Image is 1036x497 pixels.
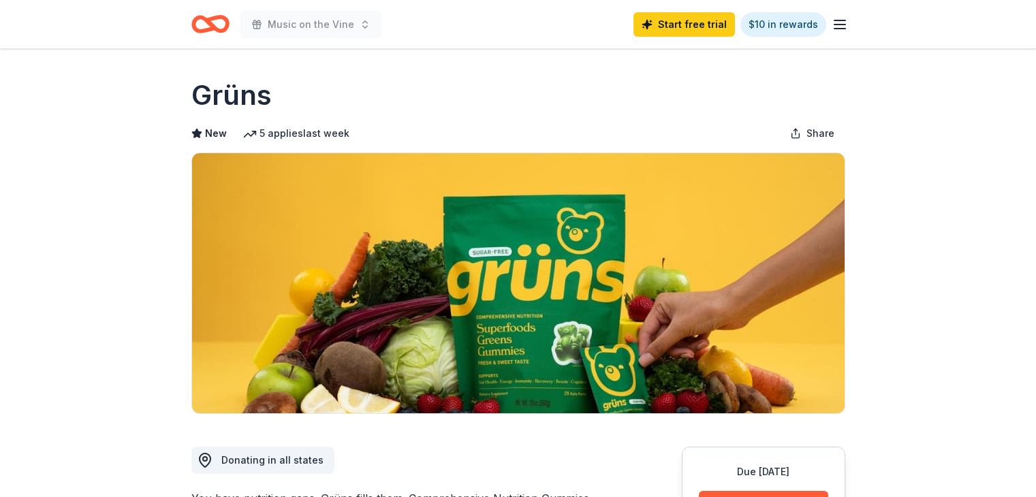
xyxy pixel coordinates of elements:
[268,16,354,33] span: Music on the Vine
[192,153,845,413] img: Image for Grüns
[633,12,735,37] a: Start free trial
[779,120,845,147] button: Share
[191,8,230,40] a: Home
[699,464,828,480] div: Due [DATE]
[221,454,324,466] span: Donating in all states
[191,76,272,114] h1: Grüns
[243,125,349,142] div: 5 applies last week
[740,12,826,37] a: $10 in rewards
[205,125,227,142] span: New
[806,125,834,142] span: Share
[240,11,381,38] button: Music on the Vine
